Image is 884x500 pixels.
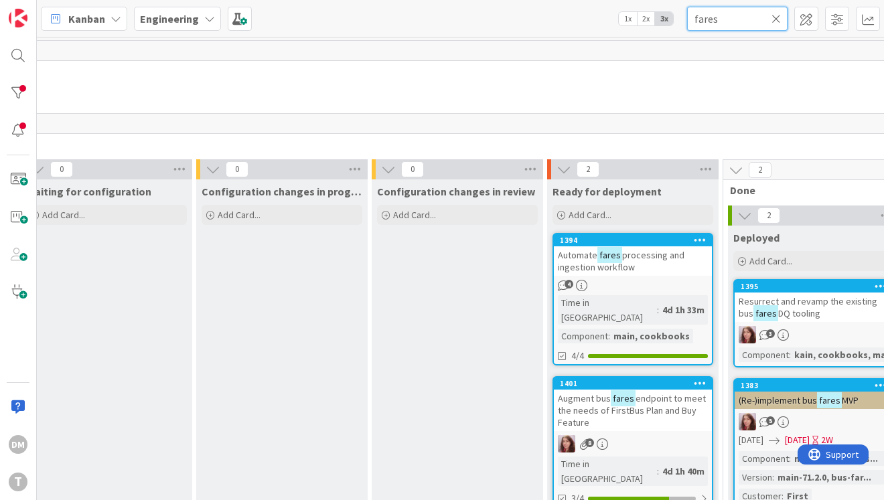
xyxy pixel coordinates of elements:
[218,209,261,221] span: Add Card...
[558,295,657,325] div: Time in [GEOGRAPHIC_DATA]
[739,433,763,447] span: [DATE]
[9,9,27,27] img: Visit kanbanzone.com
[785,433,810,447] span: [DATE]
[739,347,789,362] div: Component
[9,473,27,491] div: T
[739,394,817,406] span: (Re-)implement bus
[565,280,573,288] span: 4
[226,161,248,177] span: 0
[821,433,833,447] div: 2W
[739,413,756,430] img: KS
[393,209,436,221] span: Add Card...
[68,11,105,27] span: Kanban
[577,161,599,177] span: 2
[377,185,535,198] span: Configuration changes in review
[739,451,789,466] div: Component
[202,185,362,198] span: Configuration changes in progress
[733,231,780,244] span: Deployed
[657,303,659,317] span: :
[739,295,877,319] span: Resurrect and revamp the existing bus
[571,349,584,363] span: 4/4
[791,451,881,466] div: main, kain, infras...
[687,7,788,31] input: Quick Filter...
[619,12,637,25] span: 1x
[558,392,706,428] span: endpoint to meet the needs of FirstBus Plan and Buy Feature
[42,209,85,221] span: Add Card...
[558,392,611,404] span: Augment bus
[554,378,712,390] div: 1401
[552,185,662,198] span: Ready for deployment
[608,329,610,343] span: :
[558,249,597,261] span: Automate
[560,236,712,245] div: 1394
[657,464,659,479] span: :
[789,451,791,466] span: :
[757,207,780,224] span: 2
[739,470,772,485] div: Version
[659,464,708,479] div: 4d 1h 40m
[554,234,712,276] div: 1394Automatefaresprocessing and ingestion workflow
[558,435,575,452] img: KS
[554,378,712,431] div: 1401Augment busfaresendpoint to meet the needs of FirstBus Plan and Buy Feature
[749,255,792,267] span: Add Card...
[659,303,708,317] div: 4d 1h 33m
[778,307,820,319] span: DQ tooling
[610,329,693,343] div: main, cookbooks
[766,329,775,338] span: 3
[637,12,655,25] span: 2x
[597,247,622,262] mark: fares
[552,233,713,365] a: 1394Automatefaresprocessing and ingestion workflowTime in [GEOGRAPHIC_DATA]:4d 1h 33mComponent:ma...
[50,161,73,177] span: 0
[401,161,424,177] span: 0
[558,329,608,343] div: Component
[749,162,771,178] span: 2
[28,2,61,18] span: Support
[560,379,712,388] div: 1401
[558,456,657,486] div: Time in [GEOGRAPHIC_DATA]
[569,209,611,221] span: Add Card...
[753,305,778,321] mark: fares
[611,390,636,406] mark: fares
[554,435,712,452] div: KS
[554,234,712,246] div: 1394
[558,249,684,273] span: processing and ingestion workflow
[585,438,594,447] span: 8
[817,392,842,408] mark: fares
[772,470,774,485] span: :
[766,416,775,425] span: 5
[774,470,875,485] div: main-71.2.0, bus-far...
[655,12,673,25] span: 3x
[140,12,199,25] b: Engineering
[842,394,859,406] span: MVP
[26,185,151,198] span: Waiting for configuration
[789,347,791,362] span: :
[739,326,756,343] img: KS
[9,435,27,454] div: DM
